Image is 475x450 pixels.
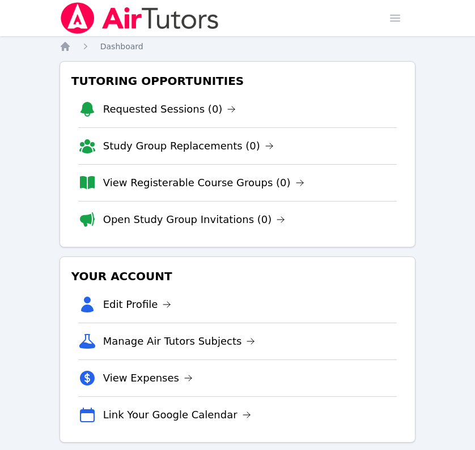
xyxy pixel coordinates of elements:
a: Dashboard [100,41,143,52]
h3: Your Account [69,266,406,286]
a: View Expenses [103,370,193,386]
a: Requested Sessions (0) [103,101,236,117]
span: Dashboard [100,42,143,51]
a: Study Group Replacements (0) [103,138,274,154]
a: Manage Air Tutors Subjects [103,333,256,349]
nav: Breadcrumb [60,41,416,52]
a: View Registerable Course Groups (0) [103,175,304,191]
a: Edit Profile [103,297,172,312]
a: Link Your Google Calendar [103,407,251,423]
img: Air Tutors [60,2,220,34]
h3: Tutoring Opportunities [69,71,406,91]
a: Open Study Group Invitations (0) [103,212,286,228]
